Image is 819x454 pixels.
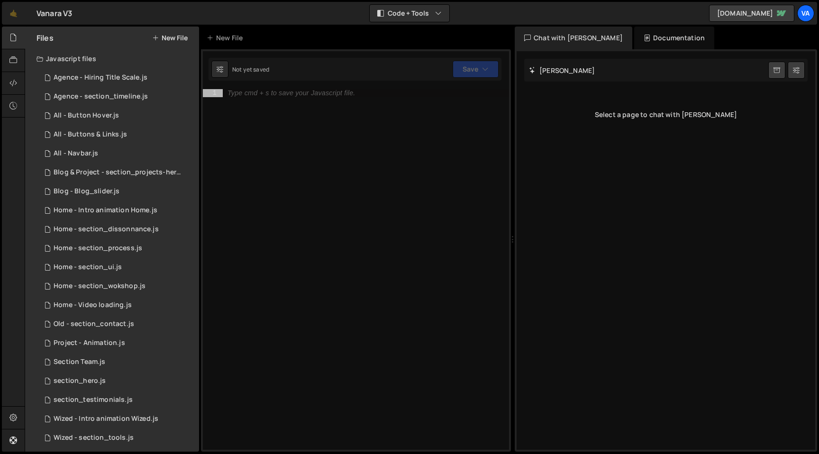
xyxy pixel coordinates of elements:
[36,106,199,125] div: 7916/25474.js
[634,27,714,49] div: Documentation
[36,8,72,19] div: Vanara V3
[203,89,223,97] div: 1
[36,220,199,239] div: 7916/16824.js
[36,144,199,163] div: 7916/44836.js
[709,5,794,22] a: [DOMAIN_NAME]
[515,27,632,49] div: Chat with [PERSON_NAME]
[36,68,199,87] div: 7916/26958.js
[36,258,199,277] div: 7916/24075.js
[54,282,146,291] div: Home - section_wokshop.js
[54,415,158,423] div: Wized - Intro animation Wized.js
[36,201,199,220] div: 7916/15964.js
[36,428,199,447] div: 7916/25719.js
[54,339,125,347] div: Project - Animation.js
[54,206,157,215] div: Home - Intro animation Home.js
[36,33,54,43] h2: Files
[54,187,119,196] div: Blog - Blog_slider.js
[54,92,148,101] div: Agence - section_timeline.js
[36,125,199,144] div: 7916/25302.js
[36,296,199,315] div: 7916/34580.js
[152,34,188,42] button: New File
[54,263,122,272] div: Home - section_ui.js
[54,377,106,385] div: section_hero.js
[54,130,127,139] div: All - Buttons & Links.js
[36,353,199,372] div: 7916/34808.js
[36,372,199,390] div: 7916/25296.js
[36,182,199,201] div: 7916/33042.js
[54,320,134,328] div: Old - section_contact.js
[36,277,199,296] div: 7916/23895.js
[232,65,269,73] div: Not yet saved
[54,168,184,177] div: Blog & Project - section_projects-hero.js
[54,301,132,309] div: Home - Video loading.js
[54,111,119,120] div: All - Button Hover.js
[36,239,199,258] div: 7916/16891.js
[36,334,199,353] div: 7916/25722.js
[36,163,202,182] div: 7916/25784.js
[797,5,814,22] a: Va
[524,96,808,134] div: Select a page to chat with [PERSON_NAME]
[453,61,499,78] button: Save
[54,396,133,404] div: section_testimonials.js
[54,225,159,234] div: Home - section_dissonnance.js
[370,5,449,22] button: Code + Tools
[54,149,98,158] div: All - Navbar.js
[207,33,246,43] div: New File
[227,90,355,97] div: Type cmd + s to save your Javascript file.
[2,2,25,25] a: 🤙
[36,315,199,334] div: 7916/26938.js
[54,358,105,366] div: Section Team.js
[36,87,199,106] div: 7916/25715.js
[36,390,199,409] div: 7916/22356.js
[25,49,199,68] div: Javascript files
[54,244,142,253] div: Home - section_process.js
[529,66,595,75] h2: [PERSON_NAME]
[36,409,199,428] div: 7916/25310.js
[54,73,147,82] div: Agence - Hiring Title Scale.js
[54,434,134,442] div: Wized - section_tools.js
